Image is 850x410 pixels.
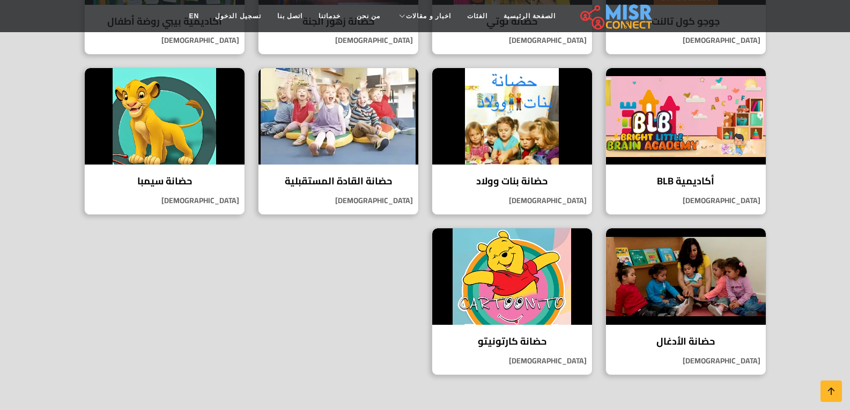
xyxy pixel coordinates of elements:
[440,336,584,347] h4: حضانة كارتونيتو
[258,35,418,46] p: [DEMOGRAPHIC_DATA]
[614,175,758,187] h4: أكاديمية BLB
[614,336,758,347] h4: حضانة الأدغال
[432,355,592,367] p: [DEMOGRAPHIC_DATA]
[496,6,564,26] a: الصفحة الرئيسية
[606,35,766,46] p: [DEMOGRAPHIC_DATA]
[606,68,766,165] img: أكاديمية BLB
[258,195,418,206] p: [DEMOGRAPHIC_DATA]
[580,3,652,29] img: main.misr_connect
[85,35,245,46] p: [DEMOGRAPHIC_DATA]
[207,6,269,26] a: تسجيل الدخول
[606,228,766,325] img: حضانة الأدغال
[425,68,599,215] a: حضانة بنات وولاد حضانة بنات وولاد [DEMOGRAPHIC_DATA]
[406,11,451,21] span: اخبار و مقالات
[388,6,459,26] a: اخبار و مقالات
[606,355,766,367] p: [DEMOGRAPHIC_DATA]
[93,175,236,187] h4: حضانة سيمبا
[599,68,773,215] a: أكاديمية BLB أكاديمية BLB [DEMOGRAPHIC_DATA]
[432,35,592,46] p: [DEMOGRAPHIC_DATA]
[267,175,410,187] h4: حضانة القادة المستقبلية
[85,195,245,206] p: [DEMOGRAPHIC_DATA]
[258,68,418,165] img: حضانة القادة المستقبلية
[432,68,592,165] img: حضانة بنات وولاد
[459,6,496,26] a: الفئات
[599,228,773,375] a: حضانة الأدغال حضانة الأدغال [DEMOGRAPHIC_DATA]
[311,6,349,26] a: خدماتنا
[440,175,584,187] h4: حضانة بنات وولاد
[85,68,245,165] img: حضانة سيمبا
[78,68,252,215] a: حضانة سيمبا حضانة سيمبا [DEMOGRAPHIC_DATA]
[432,195,592,206] p: [DEMOGRAPHIC_DATA]
[252,68,425,215] a: حضانة القادة المستقبلية حضانة القادة المستقبلية [DEMOGRAPHIC_DATA]
[181,6,208,26] a: EN
[349,6,388,26] a: من نحن
[269,6,311,26] a: اتصل بنا
[425,228,599,375] a: حضانة كارتونيتو حضانة كارتونيتو [DEMOGRAPHIC_DATA]
[432,228,592,325] img: حضانة كارتونيتو
[606,195,766,206] p: [DEMOGRAPHIC_DATA]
